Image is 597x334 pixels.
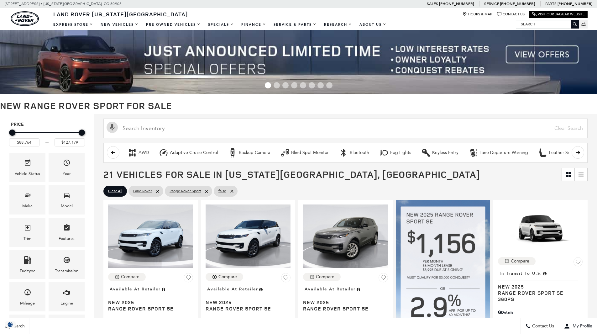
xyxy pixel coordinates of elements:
span: Range Rover Sport SE [303,305,383,312]
button: Lane Departure WarningLane Departure Warning [465,146,532,159]
span: Available at Retailer [305,286,356,293]
span: New 2025 [303,299,383,305]
span: Go to slide 5 [300,82,306,88]
button: Blind Spot MonitorBlind Spot Monitor [277,146,332,159]
span: MSRP [498,317,571,321]
a: In Transit to U.S.New 2025Range Rover Sport SE 360PS [498,269,583,302]
span: Go to slide 4 [291,82,297,88]
img: Opt-Out Icon [3,321,18,328]
span: Go to slide 7 [317,82,324,88]
span: Range Rover Sport SE 360PS [498,290,578,302]
img: 2025 LAND ROVER Range Rover Sport SE [303,204,388,268]
h5: Price [11,122,83,127]
section: Click to Open Cookie Consent Modal [3,321,18,328]
div: VehicleVehicle Status [9,153,45,182]
button: Compare Vehicle [206,273,243,281]
span: $91,920 [571,317,583,321]
span: Vehicle has shipped from factory of origin. Estimated time of delivery to Retailer is on average ... [542,270,547,277]
span: 21 Vehicles for Sale in [US_STATE][GEOGRAPHIC_DATA], [GEOGRAPHIC_DATA] [103,168,480,181]
span: Range Rover Sport SE [206,305,286,312]
div: Trim [24,235,31,242]
div: Lane Departure Warning [469,148,478,157]
input: Maximum [55,138,85,146]
span: Engine [63,287,71,300]
span: false [218,187,226,195]
div: AWD [139,150,149,156]
svg: Click to toggle on voice search [107,122,118,133]
div: Lane Departure Warning [479,150,528,156]
div: Leather Seats [549,150,576,156]
span: Go to slide 2 [274,82,280,88]
a: New Vehicles [97,19,142,30]
div: ModelModel [49,185,85,214]
span: New 2025 [108,299,188,305]
a: Available at RetailerNew 2025Range Rover Sport SE [108,285,193,312]
span: Available at Retailer [110,286,161,293]
button: Leather SeatsLeather Seats [535,146,579,159]
a: EXPRESS STORE [50,19,97,30]
span: Transmission [63,255,71,268]
a: Available at RetailerNew 2025Range Rover Sport SE [206,285,291,312]
div: Features [59,235,75,242]
a: Contact Us [497,12,525,17]
div: Compare [316,274,334,280]
div: Model [61,203,73,209]
div: Backup Camera [239,150,270,156]
div: TrimTrim [9,218,45,247]
a: [PHONE_NUMBER] [439,1,474,6]
button: scroll right [572,146,584,159]
a: Visit Our Jaguar Website [532,12,585,17]
span: My Profile [570,324,592,329]
span: Go to slide 8 [326,82,333,88]
a: Available at RetailerNew 2025Range Rover Sport SE [303,285,388,312]
span: Model [63,190,71,203]
span: Vehicle is in stock and ready for immediate delivery. Due to demand, availability is subject to c... [161,286,166,293]
button: Save Vehicle [184,273,193,285]
a: Research [320,19,356,30]
div: Vehicle Status [15,170,40,177]
div: Compare [218,274,237,280]
button: Adaptive Cruise ControlAdaptive Cruise Control [155,146,221,159]
div: EngineEngine [49,282,85,311]
span: Vehicle [24,157,31,170]
button: Save Vehicle [281,273,291,285]
nav: Main Navigation [50,19,390,30]
span: Parts [545,2,557,6]
img: 2025 LAND ROVER Range Rover Sport SE 360PS [498,204,583,252]
div: Adaptive Cruise Control [170,150,218,156]
div: Blind Spot Monitor [280,148,290,157]
span: Range Rover Sport SE [108,305,188,312]
span: Features [63,222,71,235]
input: Search Inventory [103,119,588,138]
span: Sales [427,2,438,6]
span: Trim [24,222,31,235]
div: Compare [511,258,529,264]
div: FueltypeFueltype [9,250,45,279]
span: Land Rover [133,187,152,195]
button: Save Vehicle [573,257,583,269]
button: Fog LightsFog Lights [376,146,415,159]
div: Keyless Entry [421,148,431,157]
div: Engine [60,300,73,307]
div: Bluetooth [350,150,369,156]
input: Search [516,20,579,28]
a: [PHONE_NUMBER] [500,1,535,6]
span: In Transit to U.S. [500,270,542,277]
span: Year [63,157,71,170]
span: Land Rover [US_STATE][GEOGRAPHIC_DATA] [53,10,188,18]
div: Bluetooth [339,148,348,157]
div: TransmissionTransmission [49,250,85,279]
img: Land Rover [11,11,39,26]
button: Save Vehicle [379,273,388,285]
a: MSRP $91,920 [498,317,583,321]
span: Available at Retailer [207,286,258,293]
div: YearYear [49,153,85,182]
button: Backup CameraBackup Camera [224,146,274,159]
div: Maximum Price [79,130,85,136]
button: scroll left [107,146,119,159]
a: [PHONE_NUMBER] [558,1,592,6]
a: Hours & Map [463,12,492,17]
a: [STREET_ADDRESS] • [US_STATE][GEOGRAPHIC_DATA], CO 80905 [5,2,122,6]
div: AWD [128,148,137,157]
span: Go to slide 6 [309,82,315,88]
